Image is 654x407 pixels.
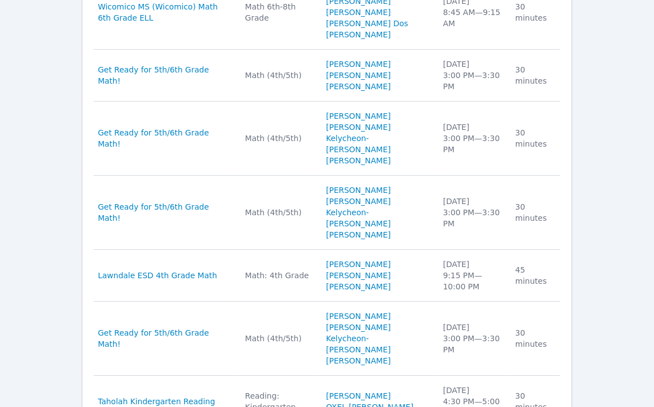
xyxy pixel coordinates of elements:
a: [PERSON_NAME] [326,59,391,70]
a: [PERSON_NAME] [326,70,391,81]
div: 30 minutes [515,64,554,86]
tr: Get Ready for 5th/6th Grade Math!Math (4th/5th)[PERSON_NAME][PERSON_NAME]Kelycheon-[PERSON_NAME][... [94,302,561,376]
div: [DATE] 3:00 PM — 3:30 PM [443,59,502,92]
div: 30 minutes [515,127,554,149]
a: [PERSON_NAME] Dos [PERSON_NAME] [326,18,430,40]
a: Kelycheon-[PERSON_NAME] [326,207,430,229]
a: [PERSON_NAME] [326,322,391,333]
div: [DATE] 3:00 PM — 3:30 PM [443,122,502,155]
div: 30 minutes [515,201,554,224]
div: 30 minutes [515,1,554,23]
a: [PERSON_NAME] [326,122,391,133]
a: [PERSON_NAME] [326,81,391,92]
a: [PERSON_NAME] [326,110,391,122]
div: 45 minutes [515,264,554,287]
div: Math 6th-8th Grade [245,1,313,23]
a: Get Ready for 5th/6th Grade Math! [98,201,232,224]
tr: Get Ready for 5th/6th Grade Math!Math (4th/5th)[PERSON_NAME][PERSON_NAME]Kelycheon-[PERSON_NAME][... [94,176,561,250]
a: [PERSON_NAME] [326,355,391,366]
a: [PERSON_NAME] [326,270,391,281]
div: Math (4th/5th) [245,133,313,144]
a: [PERSON_NAME] [326,185,391,196]
div: Math (4th/5th) [245,70,313,81]
a: Wicomico MS (Wicomico) Math 6th Grade ELL [98,1,232,23]
a: [PERSON_NAME] [326,259,391,270]
tr: Get Ready for 5th/6th Grade Math!Math (4th/5th)[PERSON_NAME][PERSON_NAME][PERSON_NAME][DATE]3:00 ... [94,50,561,101]
div: Math: 4th Grade [245,270,313,281]
a: Get Ready for 5th/6th Grade Math! [98,327,232,350]
div: Math (4th/5th) [245,207,313,218]
a: Kelycheon-[PERSON_NAME] [326,333,430,355]
a: [PERSON_NAME] [326,155,391,166]
a: Kelycheon-[PERSON_NAME] [326,133,430,155]
a: [PERSON_NAME] [326,390,391,401]
a: [PERSON_NAME] [326,7,391,18]
a: [PERSON_NAME] [326,311,391,322]
div: [DATE] 3:00 PM — 3:30 PM [443,196,502,229]
div: 30 minutes [515,327,554,350]
a: [PERSON_NAME] [326,281,391,292]
a: [PERSON_NAME] [326,229,391,240]
div: [DATE] 9:15 PM — 10:00 PM [443,259,502,292]
div: Math (4th/5th) [245,333,313,344]
a: [PERSON_NAME] [326,196,391,207]
a: Get Ready for 5th/6th Grade Math! [98,127,232,149]
a: Taholah Kindergarten Reading [98,396,215,407]
div: [DATE] 3:00 PM — 3:30 PM [443,322,502,355]
a: Get Ready for 5th/6th Grade Math! [98,64,232,86]
tr: Lawndale ESD 4th Grade MathMath: 4th Grade[PERSON_NAME][PERSON_NAME][PERSON_NAME][DATE]9:15 PM—10... [94,250,561,302]
a: Lawndale ESD 4th Grade Math [98,270,217,281]
tr: Get Ready for 5th/6th Grade Math!Math (4th/5th)[PERSON_NAME][PERSON_NAME]Kelycheon-[PERSON_NAME][... [94,101,561,176]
